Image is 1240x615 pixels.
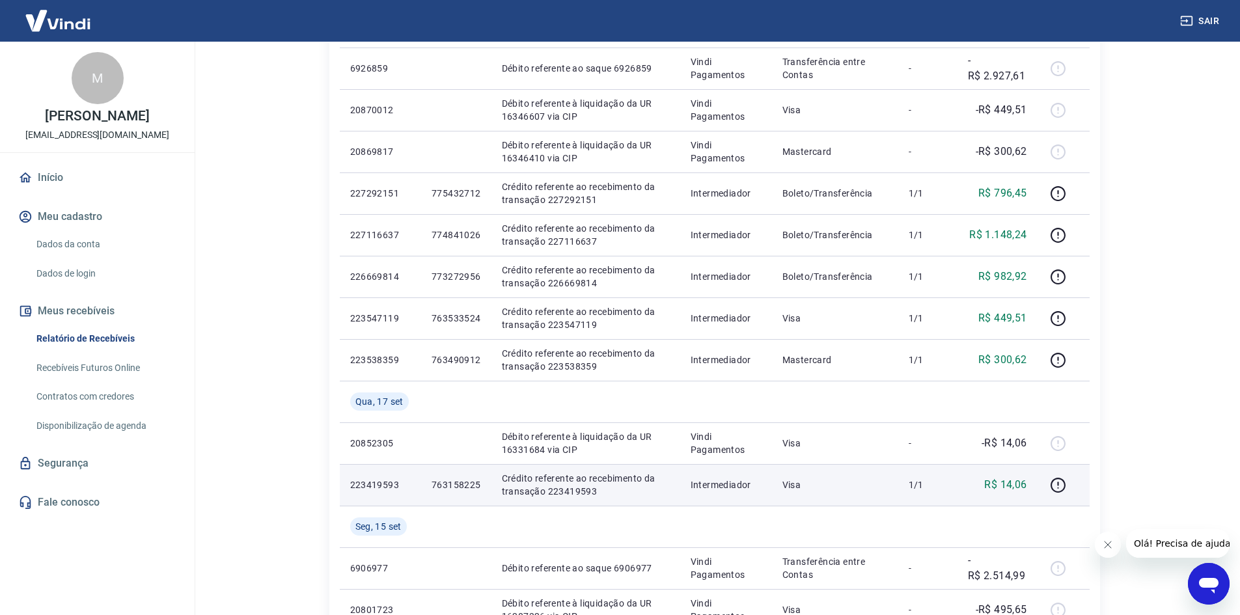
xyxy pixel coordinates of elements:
[16,449,179,478] a: Segurança
[782,437,888,450] p: Visa
[691,139,762,165] p: Vindi Pagamentos
[782,312,888,325] p: Visa
[502,430,670,456] p: Débito referente à liquidação da UR 16331684 via CIP
[691,353,762,366] p: Intermediador
[350,145,411,158] p: 20869817
[909,312,947,325] p: 1/1
[976,102,1027,118] p: -R$ 449,51
[502,62,670,75] p: Débito referente ao saque 6926859
[978,310,1027,326] p: R$ 449,51
[976,144,1027,159] p: -R$ 300,62
[502,139,670,165] p: Débito referente à liquidação da UR 16346410 via CIP
[502,222,670,248] p: Crédito referente ao recebimento da transação 227116637
[782,353,888,366] p: Mastercard
[691,555,762,581] p: Vindi Pagamentos
[691,55,762,81] p: Vindi Pagamentos
[31,325,179,352] a: Relatório de Recebíveis
[978,185,1027,201] p: R$ 796,45
[31,383,179,410] a: Contratos com credores
[984,477,1026,493] p: R$ 14,06
[16,297,179,325] button: Meus recebíveis
[782,228,888,241] p: Boleto/Transferência
[691,312,762,325] p: Intermediador
[350,353,411,366] p: 223538359
[782,270,888,283] p: Boleto/Transferência
[355,520,402,533] span: Seg, 15 set
[782,145,888,158] p: Mastercard
[782,103,888,116] p: Visa
[432,228,481,241] p: 774841026
[432,312,481,325] p: 763533524
[909,437,947,450] p: -
[502,180,670,206] p: Crédito referente ao recebimento da transação 227292151
[691,478,762,491] p: Intermediador
[691,270,762,283] p: Intermediador
[31,231,179,258] a: Dados da conta
[909,103,947,116] p: -
[31,355,179,381] a: Recebíveis Futuros Online
[432,353,481,366] p: 763490912
[1178,9,1224,33] button: Sair
[968,53,1027,84] p: -R$ 2.927,61
[502,472,670,498] p: Crédito referente ao recebimento da transação 223419593
[909,562,947,575] p: -
[909,353,947,366] p: 1/1
[350,270,411,283] p: 226669814
[350,312,411,325] p: 223547119
[782,478,888,491] p: Visa
[1095,532,1121,558] iframe: Fechar mensagem
[782,187,888,200] p: Boleto/Transferência
[782,555,888,581] p: Transferência entre Contas
[1188,563,1230,605] iframe: Botão para abrir a janela de mensagens
[909,478,947,491] p: 1/1
[31,413,179,439] a: Disponibilização de agenda
[1126,529,1230,558] iframe: Mensagem da empresa
[350,478,411,491] p: 223419593
[502,97,670,123] p: Débito referente à liquidação da UR 16346607 via CIP
[978,269,1027,284] p: R$ 982,92
[355,395,404,408] span: Qua, 17 set
[31,260,179,287] a: Dados de login
[350,187,411,200] p: 227292151
[350,228,411,241] p: 227116637
[432,478,481,491] p: 763158225
[502,264,670,290] p: Crédito referente ao recebimento da transação 226669814
[969,227,1026,243] p: R$ 1.148,24
[691,97,762,123] p: Vindi Pagamentos
[502,347,670,373] p: Crédito referente ao recebimento da transação 223538359
[909,62,947,75] p: -
[978,352,1027,368] p: R$ 300,62
[691,430,762,456] p: Vindi Pagamentos
[432,270,481,283] p: 773272956
[16,1,100,40] img: Vindi
[982,435,1027,451] p: -R$ 14,06
[909,270,947,283] p: 1/1
[350,562,411,575] p: 6906977
[45,109,149,123] p: [PERSON_NAME]
[909,187,947,200] p: 1/1
[16,488,179,517] a: Fale conosco
[909,145,947,158] p: -
[350,62,411,75] p: 6926859
[8,9,109,20] span: Olá! Precisa de ajuda?
[350,437,411,450] p: 20852305
[909,228,947,241] p: 1/1
[72,52,124,104] div: M
[350,103,411,116] p: 20870012
[502,562,670,575] p: Débito referente ao saque 6906977
[16,163,179,192] a: Início
[782,55,888,81] p: Transferência entre Contas
[502,305,670,331] p: Crédito referente ao recebimento da transação 223547119
[691,228,762,241] p: Intermediador
[25,128,169,142] p: [EMAIL_ADDRESS][DOMAIN_NAME]
[16,202,179,231] button: Meu cadastro
[691,187,762,200] p: Intermediador
[432,187,481,200] p: 775432712
[968,553,1027,584] p: -R$ 2.514,99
